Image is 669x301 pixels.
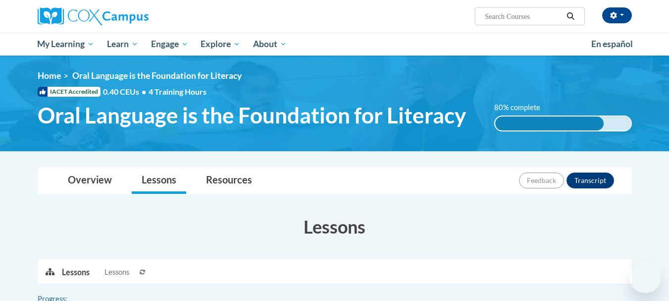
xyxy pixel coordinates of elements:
[494,102,551,113] label: 80% complete
[629,261,661,293] iframe: Button to launch messaging window
[23,33,647,56] div: Main menu
[566,173,614,188] button: Transcript
[38,70,61,81] a: Home
[247,33,293,56] a: About
[196,168,262,194] a: Resources
[585,34,639,55] a: En español
[151,38,188,50] span: Engage
[38,102,466,128] span: Oral Language is the Foundation for Literacy
[103,86,149,97] span: 0.40 CEUs
[563,10,578,22] button: Search
[62,267,90,278] p: Lessons
[107,38,138,50] span: Learn
[58,168,122,194] a: Overview
[31,33,101,56] a: My Learning
[194,33,247,56] a: Explore
[38,87,101,97] span: IACET Accredited
[495,117,604,130] div: 80% complete
[602,7,632,23] button: Account Settings
[132,168,186,194] a: Lessons
[104,267,129,278] span: Lessons
[145,33,195,56] a: Engage
[38,7,226,25] a: Cox Campus
[72,70,242,81] span: Oral Language is the Foundation for Literacy
[101,33,145,56] a: Learn
[253,38,287,50] span: About
[201,38,240,50] span: Explore
[38,214,632,239] h3: Lessons
[37,38,94,50] span: My Learning
[591,39,633,49] span: En español
[38,7,149,25] img: Cox Campus
[484,10,563,22] input: Search Courses
[149,87,206,96] span: 4 Training Hours
[519,173,564,188] button: Feedback
[142,87,146,96] span: •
